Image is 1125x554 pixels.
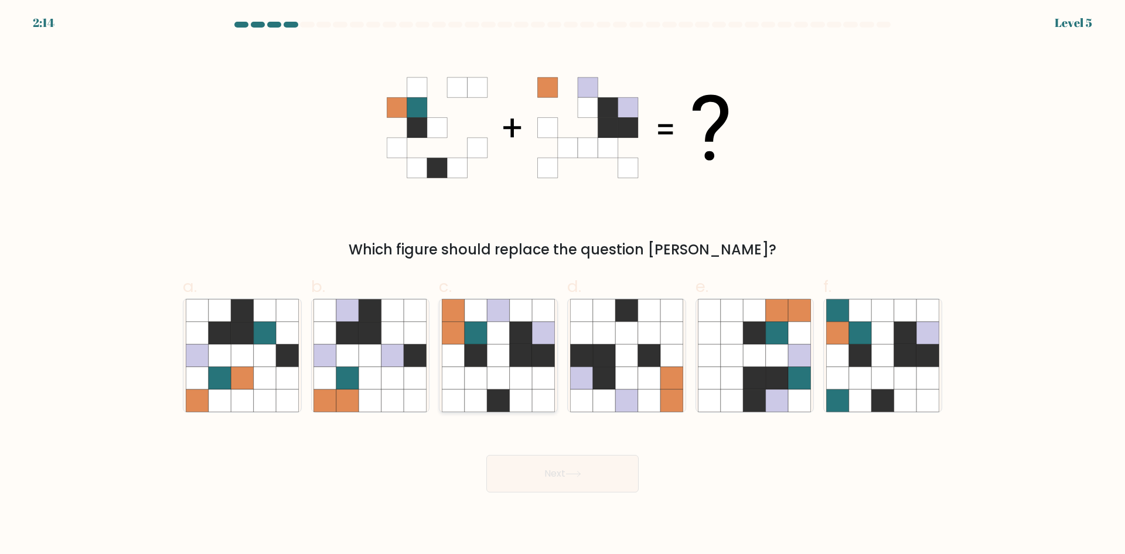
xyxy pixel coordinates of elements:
[696,275,708,298] span: e.
[823,275,831,298] span: f.
[486,455,639,492] button: Next
[439,275,452,298] span: c.
[33,14,54,32] div: 2:14
[1055,14,1092,32] div: Level 5
[567,275,581,298] span: d.
[190,239,935,260] div: Which figure should replace the question [PERSON_NAME]?
[311,275,325,298] span: b.
[183,275,197,298] span: a.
